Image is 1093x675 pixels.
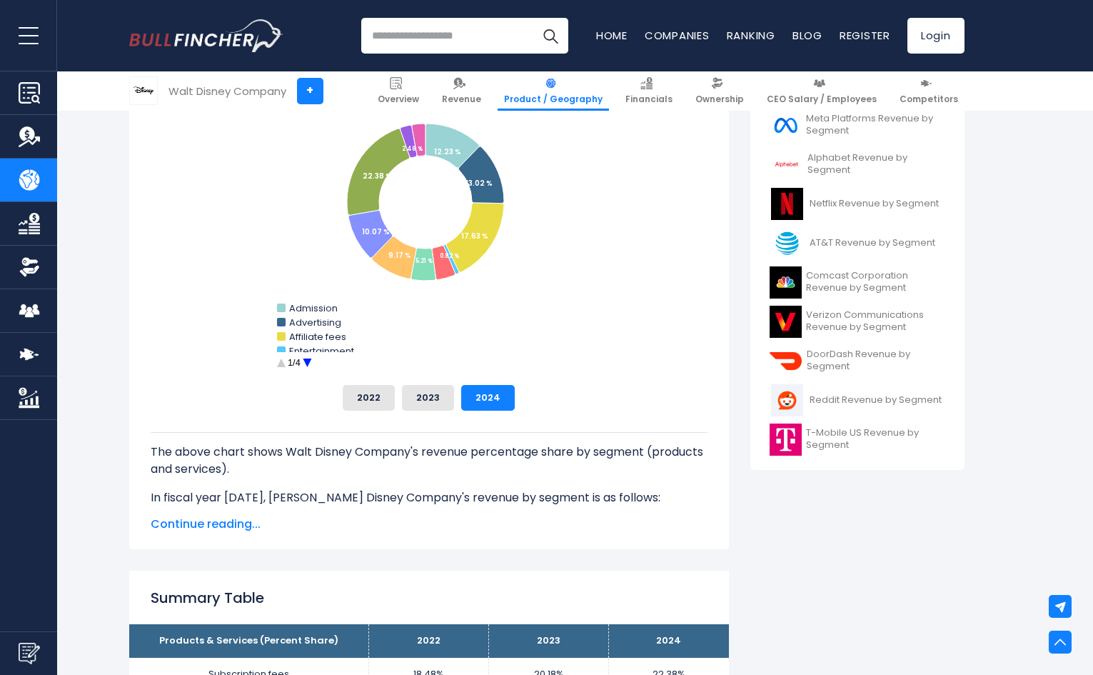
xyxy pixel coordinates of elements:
p: The above chart shows Walt Disney Company's revenue percentage share by segment (products and ser... [151,444,707,478]
tspan: 0.82 % [440,252,459,260]
span: Continue reading... [151,516,707,533]
text: Entertainment [289,344,354,358]
img: Bullfincher logo [129,19,283,52]
img: CMCSA logo [770,266,802,299]
a: Ownership [689,71,750,111]
a: Netflix Revenue by Segment [761,184,954,224]
span: Reddit Revenue by Segment [810,394,942,406]
a: Blog [792,28,822,43]
a: Comcast Corporation Revenue by Segment [761,263,954,302]
th: Products & Services (Percent Share) [129,624,369,658]
text: Admission [289,301,338,315]
img: RDDT logo [770,384,805,416]
img: DIS logo [130,77,157,104]
tspan: 2.48 % [402,145,423,153]
a: T-Mobile US Revenue by Segment [761,420,954,459]
button: Search [533,18,568,54]
a: Home [596,28,628,43]
a: Revenue [435,71,488,111]
tspan: 17.63 % [461,231,488,241]
span: Overview [378,94,419,105]
img: GOOGL logo [770,149,803,181]
img: META logo [770,109,802,141]
span: T-Mobile US Revenue by Segment [806,427,945,451]
tspan: 13.02 % [465,178,493,189]
img: NFLX logo [770,188,805,220]
button: 2022 [343,385,395,411]
a: Product / Geography [498,71,609,111]
th: 2023 [489,624,609,658]
a: Login [907,18,964,54]
button: 2023 [402,385,454,411]
a: Companies [645,28,710,43]
span: Verizon Communications Revenue by Segment [806,309,945,334]
a: Financials [619,71,679,111]
a: Verizon Communications Revenue by Segment [761,302,954,341]
a: Alphabet Revenue by Segment [761,145,954,184]
svg: Walt Disney Company's Revenue Share by Segment [151,88,707,374]
div: Walt Disney Company [168,83,286,99]
span: DoorDash Revenue by Segment [807,349,945,373]
span: Comcast Corporation Revenue by Segment [806,270,945,294]
a: Overview [371,71,425,111]
span: CEO Salary / Employees [767,94,877,105]
span: Product / Geography [504,94,603,105]
a: Reddit Revenue by Segment [761,381,954,420]
th: 2024 [609,624,729,658]
h2: Summary Table [151,587,707,609]
img: DASH logo [770,345,803,377]
img: Ownership [19,256,40,278]
text: 1/4 [288,357,301,368]
tspan: 10.07 % [362,226,390,237]
span: AT&T Revenue by Segment [810,237,935,249]
text: Advertising [289,316,341,329]
span: Ownership [695,94,744,105]
span: Netflix Revenue by Segment [810,198,939,210]
a: Competitors [893,71,964,111]
img: T logo [770,227,805,259]
a: Register [840,28,890,43]
th: 2022 [369,624,489,658]
text: Affiliate fees [289,330,346,344]
img: TMUS logo [770,424,802,456]
a: DoorDash Revenue by Segment [761,341,954,381]
tspan: 12.23 % [434,146,461,157]
span: Competitors [900,94,958,105]
span: Financials [625,94,673,105]
tspan: 22.38 % [363,171,392,181]
tspan: 5.21 % [415,257,433,265]
a: Go to homepage [129,19,283,52]
a: AT&T Revenue by Segment [761,224,954,263]
tspan: 9.17 % [388,250,411,261]
button: 2024 [461,385,515,411]
span: Alphabet Revenue by Segment [807,152,945,176]
span: Meta Platforms Revenue by Segment [806,113,945,137]
a: + [297,78,323,104]
span: Revenue [442,94,481,105]
a: Ranking [727,28,775,43]
a: CEO Salary / Employees [760,71,883,111]
img: VZ logo [770,306,802,338]
a: Meta Platforms Revenue by Segment [761,106,954,145]
p: In fiscal year [DATE], [PERSON_NAME] Disney Company's revenue by segment is as follows: [151,489,707,506]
